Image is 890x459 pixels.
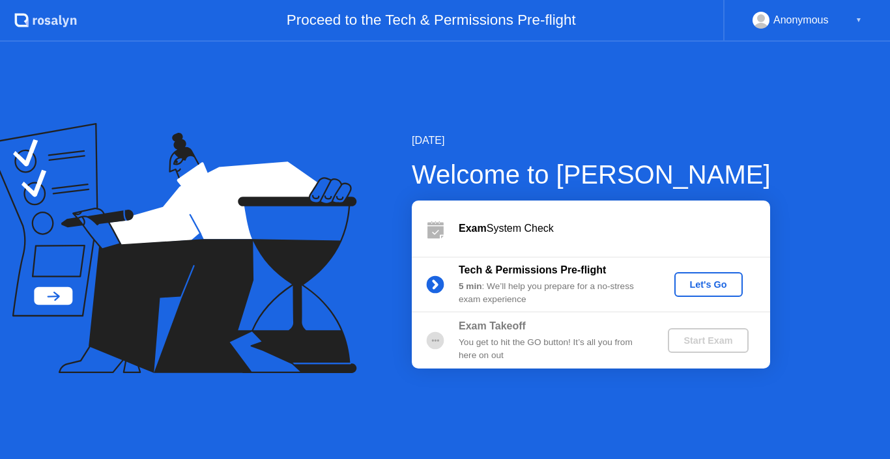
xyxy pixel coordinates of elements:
[459,281,482,291] b: 5 min
[674,272,743,297] button: Let's Go
[773,12,829,29] div: Anonymous
[673,335,743,346] div: Start Exam
[412,155,771,194] div: Welcome to [PERSON_NAME]
[668,328,748,353] button: Start Exam
[459,320,526,331] b: Exam Takeoff
[459,221,770,236] div: System Check
[459,264,606,275] b: Tech & Permissions Pre-flight
[459,223,487,234] b: Exam
[855,12,862,29] div: ▼
[412,133,771,148] div: [DATE]
[459,336,646,363] div: You get to hit the GO button! It’s all you from here on out
[680,279,738,290] div: Let's Go
[459,280,646,307] div: : We’ll help you prepare for a no-stress exam experience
